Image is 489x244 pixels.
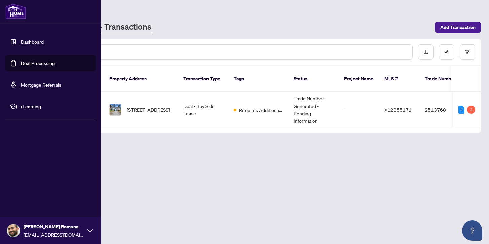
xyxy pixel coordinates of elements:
button: Open asap [462,220,482,241]
span: X12355171 [384,107,412,113]
th: Transaction Type [178,66,228,92]
th: MLS # [379,66,419,92]
td: Trade Number Generated - Pending Information [288,92,339,127]
button: Add Transaction [435,22,481,33]
div: 2 [467,106,475,114]
a: Mortgage Referrals [21,82,61,88]
span: rLearning [21,103,91,110]
td: - [339,92,379,127]
th: Tags [228,66,288,92]
a: Deal Processing [21,60,55,66]
th: Property Address [104,66,178,92]
span: download [423,50,428,54]
span: [PERSON_NAME] Romana [24,223,84,230]
th: Status [288,66,339,92]
th: Trade Number [419,66,466,92]
img: thumbnail-img [110,104,121,115]
th: Project Name [339,66,379,92]
a: Dashboard [21,39,44,45]
span: Add Transaction [440,22,476,33]
span: Requires Additional Docs [239,106,283,114]
button: edit [439,44,454,60]
img: Profile Icon [7,224,20,237]
img: logo [5,3,26,19]
button: filter [460,44,475,60]
span: [EMAIL_ADDRESS][DOMAIN_NAME] [24,231,84,238]
td: 2513760 [419,92,466,127]
span: filter [465,50,470,54]
span: edit [444,50,449,54]
td: Deal - Buy Side Lease [178,92,228,127]
span: [STREET_ADDRESS] [127,106,170,113]
button: download [418,44,434,60]
div: 2 [458,106,464,114]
